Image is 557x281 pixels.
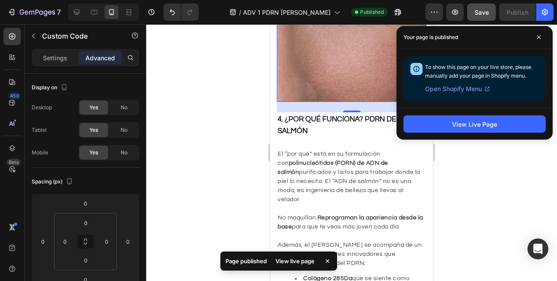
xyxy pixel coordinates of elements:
span: / [239,8,241,17]
div: View live page [270,255,320,267]
button: Publish [499,3,536,21]
span: Yes [89,126,98,134]
p: Page published [226,257,267,265]
div: Publish [507,8,528,17]
input: 0px [77,216,95,229]
span: Open Shopify Menu [425,84,482,94]
span: Yes [89,104,98,111]
span: Yes [89,149,98,157]
span: No [121,126,128,134]
div: Beta [7,159,21,166]
div: View Live Page [452,120,497,129]
iframe: Design area [270,24,433,281]
p: Custom Code [42,31,116,41]
div: Spacing (px) [32,176,75,188]
input: 0px [100,235,113,248]
span: Save [475,9,489,16]
div: Open Intercom Messenger [528,239,548,259]
button: 7 [3,3,65,21]
span: No [121,149,128,157]
span: Published [360,8,384,16]
button: Save [467,3,496,21]
p: Advanced [85,53,115,62]
div: Tablet [32,126,47,134]
button: View Live Page [403,115,546,133]
div: Undo/Redo [164,3,199,21]
div: 450 [8,92,21,99]
p: Your page is published [403,33,458,42]
p: 7 [57,7,61,17]
div: Desktop [32,104,52,111]
strong: Colágeno 285Da [33,251,82,257]
div: Display on [32,82,69,94]
div: Mobile [32,149,48,157]
p: Settings [43,53,67,62]
input: 0 [121,235,134,248]
span: ADV 1 PDRN [PERSON_NAME] [243,8,331,17]
input: 0px [59,235,72,248]
input: 0 [36,235,49,248]
input: 0 [77,197,94,210]
span: No [121,104,128,111]
li: que se siente como relleno fino. [25,250,155,268]
span: To show this page on your live store, please manually add your page in Shopify menu. [425,64,531,79]
input: 0px [77,254,95,267]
